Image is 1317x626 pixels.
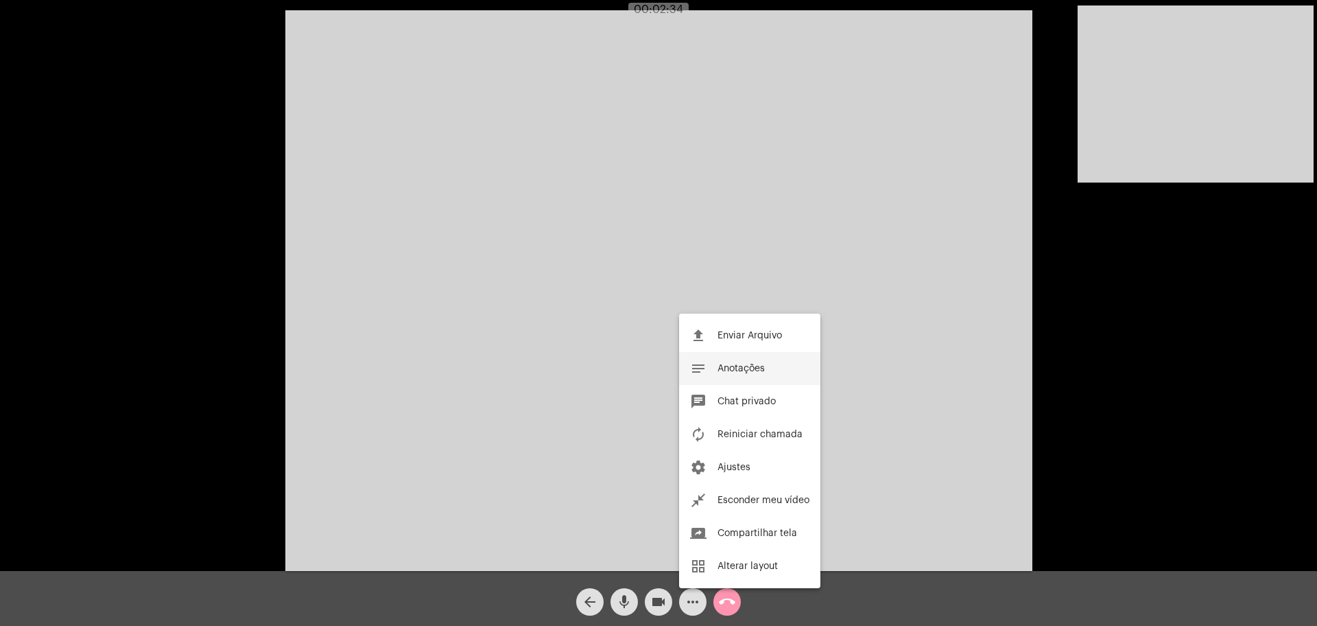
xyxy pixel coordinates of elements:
[690,327,707,344] mat-icon: file_upload
[690,360,707,377] mat-icon: notes
[690,393,707,410] mat-icon: chat
[717,397,776,406] span: Chat privado
[717,463,750,472] span: Ajustes
[717,496,809,505] span: Esconder meu vídeo
[717,364,765,373] span: Anotações
[690,426,707,443] mat-icon: autorenew
[717,529,797,538] span: Compartilhar tela
[717,331,782,340] span: Enviar Arquivo
[717,430,803,439] span: Reiniciar chamada
[690,492,707,509] mat-icon: close_fullscreen
[717,561,778,571] span: Alterar layout
[690,525,707,542] mat-icon: screen_share
[690,459,707,476] mat-icon: settings
[690,558,707,575] mat-icon: grid_view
